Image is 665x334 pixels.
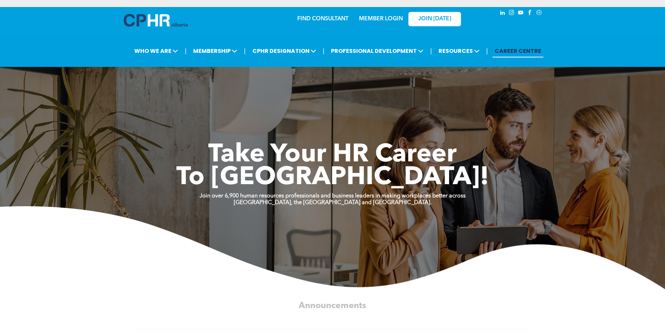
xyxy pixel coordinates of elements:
li: | [185,44,186,58]
li: | [486,44,488,58]
span: CPHR DESIGNATION [250,44,318,57]
a: instagram [508,9,516,18]
span: To [GEOGRAPHIC_DATA]! [176,165,489,190]
a: youtube [517,9,525,18]
a: FIND CONSULTANT [297,16,348,22]
a: JOIN [DATE] [408,12,461,26]
strong: [GEOGRAPHIC_DATA], the [GEOGRAPHIC_DATA] and [GEOGRAPHIC_DATA]. [234,200,432,206]
a: CAREER CENTRE [493,44,543,57]
span: Take Your HR Career [208,142,457,168]
li: | [430,44,432,58]
span: JOIN [DATE] [418,16,451,22]
strong: Join over 6,900 human resources professionals and business leaders in making workplaces better ac... [199,193,466,199]
span: Announcements [299,301,366,310]
a: linkedin [499,9,507,18]
a: Social network [535,9,543,18]
a: MEMBER LOGIN [359,16,403,22]
a: facebook [526,9,534,18]
img: A blue and white logo for cp alberta [124,14,188,27]
span: WHO WE ARE [132,44,180,57]
li: | [323,44,325,58]
span: RESOURCES [436,44,482,57]
li: | [244,44,246,58]
span: PROFESSIONAL DEVELOPMENT [329,44,426,57]
span: MEMBERSHIP [191,44,239,57]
